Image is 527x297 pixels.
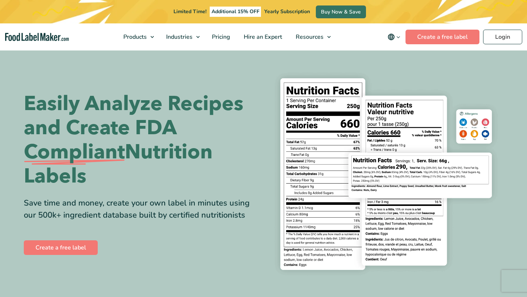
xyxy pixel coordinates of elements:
span: Additional 15% OFF [210,7,261,17]
a: Login [483,30,522,44]
a: Products [117,23,158,50]
span: Hire an Expert [242,33,283,41]
span: Pricing [210,33,231,41]
span: Yearly Subscription [264,8,310,15]
a: Hire an Expert [237,23,287,50]
span: Compliant [24,140,125,164]
a: Industries [160,23,203,50]
div: Save time and money, create your own label in minutes using our 500k+ ingredient database built b... [24,197,258,221]
a: Buy Now & Save [316,5,366,18]
a: Create a free label [24,240,98,255]
a: Create a free label [405,30,479,44]
h1: Easily Analyze Recipes and Create FDA Nutrition Labels [24,92,258,188]
a: Resources [289,23,334,50]
span: Limited Time! [173,8,206,15]
a: Pricing [205,23,235,50]
span: Industries [164,33,193,41]
span: Resources [294,33,324,41]
span: Products [121,33,147,41]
